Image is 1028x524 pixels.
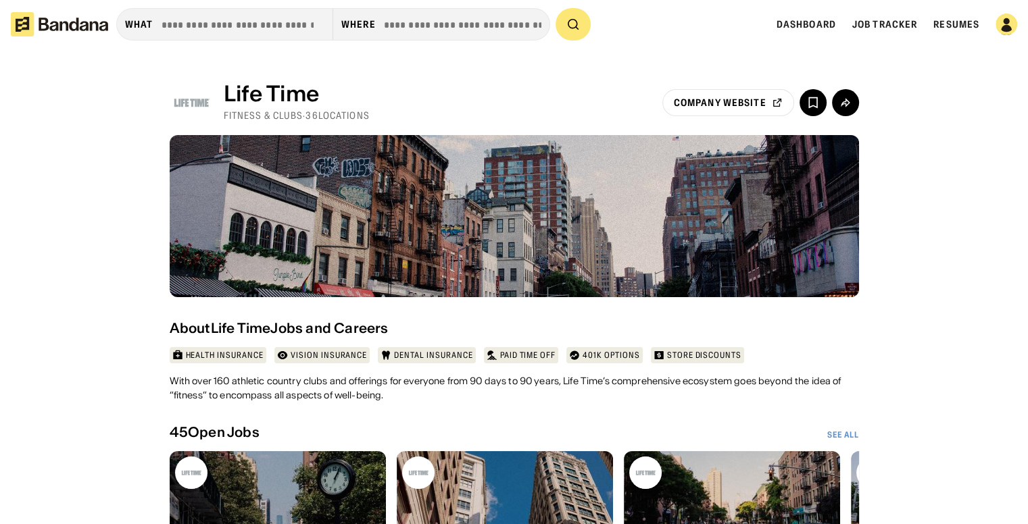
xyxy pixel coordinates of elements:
a: See All [827,429,859,440]
img: Bandana logotype [11,12,108,36]
img: Life Time logo [856,456,889,489]
div: Store discounts [667,350,741,361]
div: Vision insurance [291,350,367,361]
img: Life Time banner image [170,135,859,297]
a: company website [662,89,794,116]
img: Life Time logo [170,81,213,124]
div: Paid time off [500,350,556,361]
div: company website [674,98,766,107]
div: About [170,320,211,336]
div: Where [341,18,376,30]
a: Resumes [933,18,979,30]
a: Job Tracker [852,18,917,30]
div: 45 Open Jobs [170,424,260,440]
div: Fitness & Clubs · 36 Locations [224,109,370,122]
div: Life Time Jobs and Careers [211,320,389,336]
img: Life Time logo [402,456,435,489]
div: With over 160 athletic country clubs and offerings for everyone from 90 days to 90 years, Life Ti... [170,374,859,402]
div: Dental insurance [394,350,472,361]
div: what [125,18,153,30]
div: Health insurance [186,350,264,361]
img: Life Time logo [629,456,662,489]
div: 401k options [583,350,640,361]
img: Life Time logo [175,456,207,489]
div: Life Time [224,81,370,107]
a: Dashboard [777,18,836,30]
